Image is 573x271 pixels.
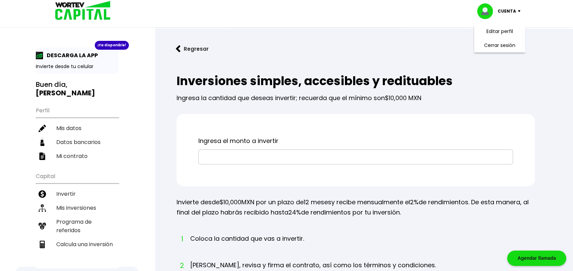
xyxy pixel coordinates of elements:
h3: Buen día, [36,80,119,97]
img: invertir-icon.b3b967d7.svg [39,190,46,198]
b: [PERSON_NAME] [36,88,95,98]
p: Cuenta [498,6,516,16]
img: datos-icon.10cf9172.svg [39,139,46,146]
img: profile-image [477,3,498,19]
img: calculadora-icon.17d418c4.svg [39,241,46,248]
a: Mis inversiones [36,201,119,215]
button: Regresar [166,40,219,58]
a: Datos bancarios [36,135,119,149]
a: flecha izquierdaRegresar [166,40,562,58]
img: app-icon [36,52,43,59]
a: Calcula una inversión [36,237,119,251]
ul: Capital [36,169,119,268]
a: Editar perfil [486,28,513,35]
img: editar-icon.952d3147.svg [39,125,46,132]
p: Invierte desde tu celular [36,63,119,70]
a: Mi contrato [36,149,119,163]
span: $10,000 MXN [385,94,421,102]
li: Cerrar sesión [472,38,527,52]
img: recomiendanos-icon.9b8e9327.svg [39,222,46,230]
img: inversiones-icon.6695dc30.svg [39,204,46,212]
img: flecha izquierda [176,45,181,52]
span: 12 meses [304,198,331,206]
p: Ingresa el monto a invertir [198,136,513,146]
img: icon-down [516,10,525,12]
a: Programa de referidos [36,215,119,237]
span: 24% [288,208,301,217]
div: Agendar llamada [507,251,566,266]
span: 2% [410,198,419,206]
span: $10,000 [220,198,241,206]
p: Ingresa la cantidad que deseas invertir; recuerda que el mínimo son [177,88,535,103]
span: 2 [180,260,183,271]
ul: Perfil [36,103,119,163]
p: DESCARGA LA APP [43,51,98,60]
a: Invertir [36,187,119,201]
a: Mis datos [36,121,119,135]
div: ¡Ya disponible! [95,41,129,50]
span: 1 [180,234,183,244]
h2: Inversiones simples, accesibles y redituables [177,74,535,88]
img: contrato-icon.f2db500c.svg [39,153,46,160]
li: Coloca la cantidad que vas a invertir. [190,234,304,256]
p: Invierte desde MXN por un plazo de y recibe mensualmente el de rendimientos. De esta manera, al f... [177,197,535,218]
